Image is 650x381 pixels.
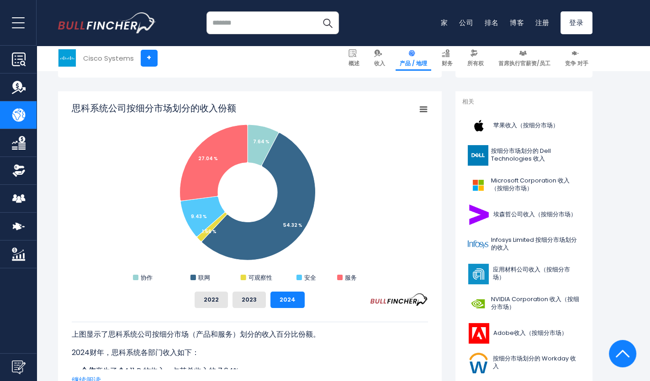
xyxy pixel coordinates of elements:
a: Adobe收入（按细分市场） [462,321,586,346]
span: 产品 / 地理 [400,60,427,67]
a: 竞争 对手 [561,46,592,71]
span: Adobe收入（按细分市场） [493,329,567,337]
p: 相关 [462,98,586,106]
span: 收入 [374,60,385,67]
span: Microsoft Corporation 收入（按细分市场） [491,177,580,193]
a: 排名 [485,18,499,27]
span: 应用材料公司收入（按细分市场） [492,266,580,282]
a: 博客 [510,18,524,27]
span: 所有权 [467,60,484,67]
div: Cisco Systems [83,53,134,63]
text: 联网 [198,273,210,282]
img: 红腹鱼标志 [58,12,156,33]
img: MSFT 徽标 [468,175,488,195]
a: 应用材料公司收入（按细分市场） [462,261,586,287]
span: 首席执行官薪资/员工 [498,60,550,67]
a: Infosys Limited 按细分市场划分的收入 [462,232,586,257]
tspan: 54.32 % [283,222,302,229]
span: 按细分市场划分的 Dell Technologies 收入 [491,147,580,163]
a: Microsoft Corporation 收入（按细分市场） [462,172,586,198]
img: NVDA 徽标 [468,293,488,314]
a: 概述 [344,46,364,71]
span: 财务 [442,60,453,67]
a: 收入 [370,46,389,71]
img: INFY标志 [468,234,488,255]
a: NVIDIA Corporation 收入（按细分市场） [462,291,586,316]
span: Infosys Limited 按细分市场划分的收入 [491,236,580,252]
a: 埃森哲公司收入（按细分市场） [462,202,586,227]
span: 按细分市场划分的 Workday 收入 [492,355,580,371]
button: 2022 [195,292,228,308]
a: 按细分市场划分的 Workday 收入 [462,350,586,376]
text: 服务 [345,273,357,282]
tspan: 9.43 % [191,213,207,220]
a: 产品 / 地理 [396,46,431,71]
svg: 思科系统公司按细分市场划分的收入份额 [72,102,428,284]
img: AMAT 标志 [468,264,490,284]
a: 进入首页 [58,12,156,33]
p: 2024财年，思科系统各部门收入如下： [72,347,428,358]
a: 按细分市场划分的 Dell Technologies 收入 [462,143,586,168]
img: 戴尔标志 [468,145,488,166]
tspan: 思科系统公司按细分市场划分的收入份额 [71,102,236,115]
tspan: 7.64 % [253,138,270,145]
text: 可观察性 [248,273,272,282]
a: 家 [441,18,448,27]
img: AAPL标志 [468,115,491,136]
img: 所有权 [12,164,26,177]
text: 协作 [141,273,153,282]
button: 2024 [270,292,305,308]
span: 竞争 对手 [565,60,588,67]
button: 2023 [233,292,266,308]
img: CSCO logo [58,49,76,67]
span: 苹果收入（按细分市场） [493,122,559,130]
a: 苹果收入（按细分市场） [462,113,586,138]
b: 合作 [81,365,95,376]
img: WDAY标志 [468,353,490,373]
a: 首席执行官薪资/员工 [494,46,555,71]
text: 安全 [304,273,316,282]
li: 产生了 $4.11 B 的收入，占其总收入的 7.64%。 [72,365,428,376]
p: 上图显示了思科系统公司按细分市场（产品和服务）划分的收入百分比份额。 [72,329,428,340]
a: 注册 [535,18,550,27]
img: ADBE 标志 [468,323,491,344]
tspan: 1.56 % [202,228,217,235]
tspan: 27.04 % [198,155,218,162]
span: NVIDIA Corporation 收入（按细分市场） [491,296,580,311]
span: 埃森哲公司收入（按细分市场） [493,211,576,219]
span: 概述 [349,60,359,67]
img: ACN标志 [468,204,491,225]
a: + [141,50,158,67]
a: 公司 [459,18,474,27]
a: 所有权 [463,46,488,71]
a: 财务 [438,46,457,71]
button: 搜索 [316,11,339,34]
a: 登录 [560,11,592,34]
